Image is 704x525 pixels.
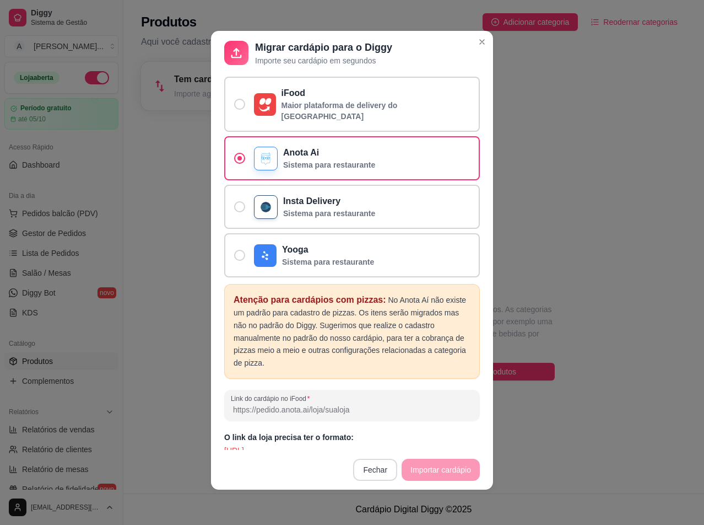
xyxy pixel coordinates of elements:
button: Close [473,33,491,51]
img: insta delivery [259,200,273,214]
p: Insta Delivery [283,195,375,208]
span: O link da loja precisa ter o formato: [224,433,354,442]
p: Maior plataforma de delivery do [GEOGRAPHIC_DATA] [281,100,470,122]
p: Sistema para restaurante [283,208,375,219]
p: Importe seu cardápio em segundos [255,55,392,66]
button: Fechar [353,459,397,481]
p: [URL] [224,445,480,456]
div: De onde quer importar? [224,59,480,277]
p: Anota Ai [283,146,375,159]
input: Link do cardápio no iFood [231,404,473,415]
p: Sistema para restaurante [283,159,375,170]
span: Atenção para cardápios com pizzas: [234,295,386,304]
p: Sistema para restaurante [282,256,374,267]
label: Link do cardápio no iFood [231,394,313,403]
img: ifood_logo [258,98,272,111]
p: Migrar cardápio para o Diggy [255,40,392,55]
p: No Anota Aí não existe um padrão para cadastro de pizzas. Os itens serão migrados mas não no padr... [234,293,470,369]
img: yooga [258,249,272,262]
p: iFood [281,87,470,100]
img: anota ai [259,152,273,165]
p: Yooga [282,243,374,256]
